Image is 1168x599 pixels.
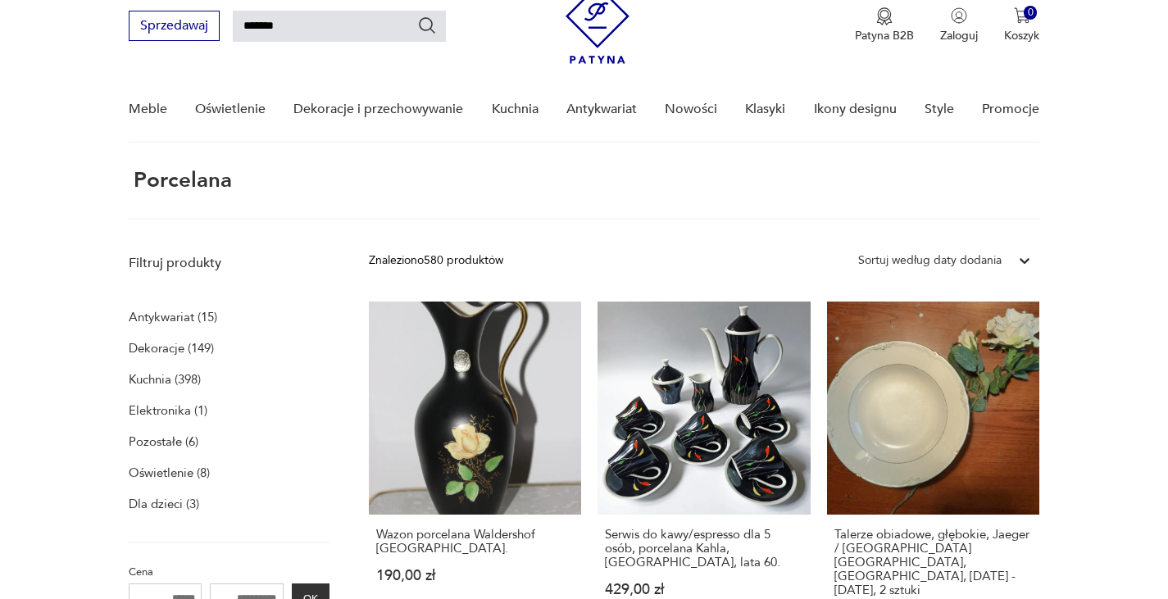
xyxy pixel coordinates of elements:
[858,252,1002,270] div: Sortuj według daty dodania
[940,28,978,43] p: Zaloguj
[605,583,803,597] p: 429,00 zł
[951,7,967,24] img: Ikonka użytkownika
[129,306,217,329] a: Antykwariat (15)
[1004,28,1039,43] p: Koszyk
[129,430,198,453] a: Pozostałe (6)
[293,78,463,141] a: Dekoracje i przechowywanie
[814,78,897,141] a: Ikony designu
[129,492,199,515] a: Dla dzieci (3)
[129,169,232,192] h1: porcelana
[876,7,893,25] img: Ikona medalu
[129,254,329,272] p: Filtruj produkty
[982,78,1039,141] a: Promocje
[417,16,437,35] button: Szukaj
[605,528,803,570] h3: Serwis do kawy/espresso dla 5 osób, porcelana Kahla, [GEOGRAPHIC_DATA], lata 60.
[369,252,503,270] div: Znaleziono 580 produktów
[129,399,207,422] a: Elektronika (1)
[855,7,914,43] a: Ikona medaluPatyna B2B
[129,78,167,141] a: Meble
[376,569,575,583] p: 190,00 zł
[492,78,539,141] a: Kuchnia
[129,21,220,33] a: Sprzedawaj
[129,337,214,360] a: Dekoracje (149)
[129,563,329,581] p: Cena
[195,78,266,141] a: Oświetlenie
[566,78,637,141] a: Antykwariat
[834,528,1033,597] h3: Talerze obiadowe, głębokie, Jaeger / [GEOGRAPHIC_DATA] [GEOGRAPHIC_DATA], [GEOGRAPHIC_DATA], [DAT...
[1024,6,1038,20] div: 0
[1014,7,1030,24] img: Ikona koszyka
[940,7,978,43] button: Zaloguj
[129,368,201,391] a: Kuchnia (398)
[1004,7,1039,43] button: 0Koszyk
[745,78,785,141] a: Klasyki
[129,461,210,484] a: Oświetlenie (8)
[129,11,220,41] button: Sprzedawaj
[376,528,575,556] h3: Wazon porcelana Waldershof [GEOGRAPHIC_DATA].
[665,78,717,141] a: Nowości
[855,7,914,43] button: Patyna B2B
[925,78,954,141] a: Style
[855,28,914,43] p: Patyna B2B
